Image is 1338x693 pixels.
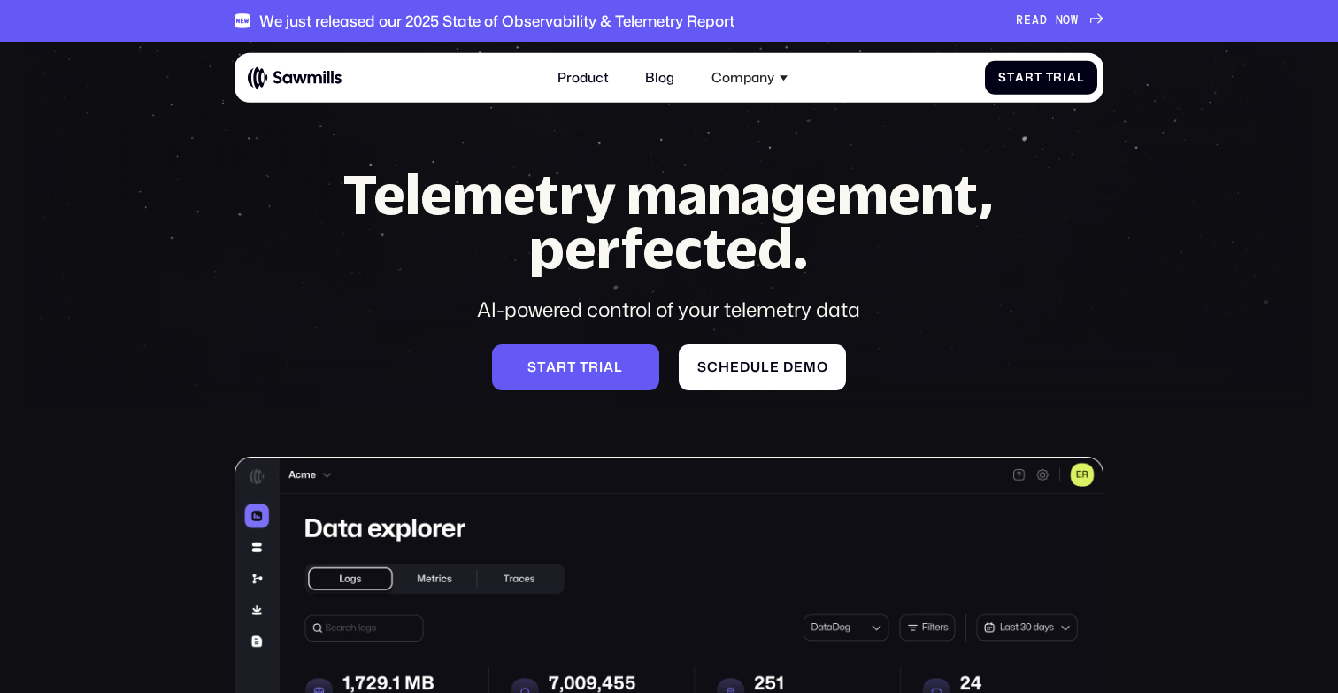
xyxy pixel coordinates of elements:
span: h [719,359,730,375]
h1: Telemetry management, perfected. [313,167,1024,275]
a: Product [548,60,619,96]
span: c [707,359,719,375]
span: i [599,359,604,375]
span: a [604,359,614,375]
span: S [697,359,707,375]
span: E [1024,13,1032,27]
a: StartTrial [985,61,1097,96]
span: e [794,359,804,375]
span: R [1016,13,1024,27]
span: O [1063,13,1071,27]
span: l [614,359,623,375]
a: READNOW [1016,13,1103,27]
span: o [817,359,828,375]
div: Company [702,60,797,96]
span: W [1071,13,1079,27]
span: S [527,359,537,375]
span: m [804,359,817,375]
span: r [1025,71,1034,85]
span: T [1046,71,1054,85]
span: t [580,359,588,375]
span: l [761,359,770,375]
a: Starttrial [492,344,659,390]
span: a [1067,71,1077,85]
span: a [546,359,557,375]
span: S [998,71,1007,85]
span: t [537,359,546,375]
span: r [557,359,567,375]
span: D [1040,13,1048,27]
span: r [588,359,599,375]
a: Scheduledemo [679,344,846,390]
span: i [1063,71,1067,85]
span: N [1056,13,1064,27]
span: d [740,359,750,375]
div: We just released our 2025 State of Observability & Telemetry Report [259,12,734,29]
span: a [1015,71,1025,85]
span: e [730,359,740,375]
div: Company [711,70,774,86]
span: l [1077,71,1084,85]
span: u [750,359,761,375]
a: Blog [635,60,685,96]
span: d [783,359,794,375]
div: AI-powered control of your telemetry data [313,296,1024,324]
span: r [1053,71,1063,85]
span: e [770,359,780,375]
span: t [567,359,576,375]
span: t [1007,71,1015,85]
span: t [1034,71,1042,85]
span: A [1032,13,1040,27]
